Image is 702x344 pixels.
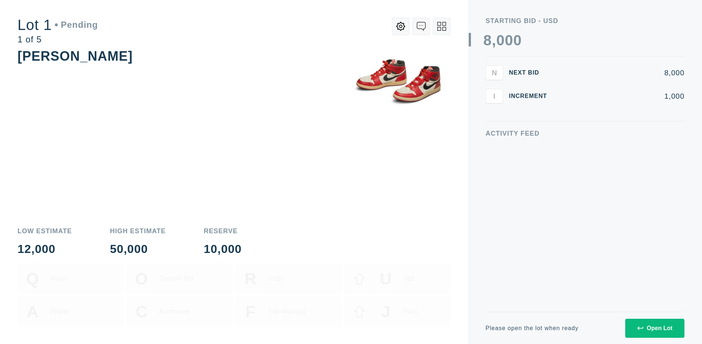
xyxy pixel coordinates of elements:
div: Lot 1 [18,18,98,32]
div: Next Bid [509,70,553,76]
div: Pending [55,20,98,29]
button: Open Lot [625,319,684,338]
span: N [492,68,497,77]
div: Please open the lot when ready [486,325,578,331]
div: 0 [505,33,513,48]
div: 10,000 [204,243,242,255]
div: 12,000 [18,243,72,255]
div: 1,000 [559,92,684,100]
div: Reserve [204,228,242,234]
div: High Estimate [110,228,166,234]
div: Starting Bid - USD [486,18,684,24]
div: [PERSON_NAME] [18,49,133,64]
div: Open Lot [637,325,672,332]
div: Activity Feed [486,130,684,137]
span: I [493,92,495,100]
div: 0 [513,33,522,48]
div: Low Estimate [18,228,72,234]
div: 1 of 5 [18,35,98,44]
div: 8,000 [559,69,684,76]
button: N [486,65,503,80]
div: 50,000 [110,243,166,255]
div: 0 [496,33,505,48]
div: 8 [483,33,492,48]
button: I [486,89,503,103]
div: , [492,33,496,179]
div: Increment [509,93,553,99]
